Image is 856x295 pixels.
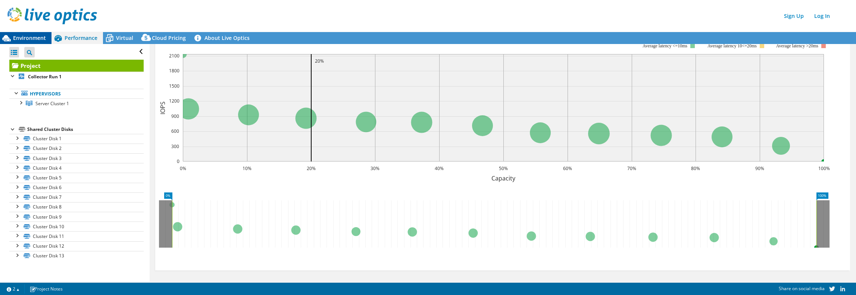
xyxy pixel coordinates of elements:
[810,10,834,21] a: Log In
[9,183,144,192] a: Cluster Disk 6
[169,98,179,104] text: 1200
[191,32,255,44] a: About Live Optics
[9,222,144,231] a: Cluster Disk 10
[152,34,186,41] span: Cloud Pricing
[9,134,144,144] a: Cluster Disk 1
[27,125,144,134] div: Shared Cluster Disks
[779,285,825,292] span: Share on social media
[180,165,186,172] text: 0%
[9,153,144,163] a: Cluster Disk 3
[435,165,444,172] text: 40%
[24,284,68,294] a: Project Notes
[9,241,144,251] a: Cluster Disk 12
[9,163,144,173] a: Cluster Disk 4
[643,43,688,48] tspan: Average latency <=10ms
[9,60,144,72] a: Project
[755,165,764,172] text: 90%
[776,43,818,48] text: Average latency >20ms
[169,68,179,74] text: 1800
[9,144,144,153] a: Cluster Disk 2
[9,231,144,241] a: Cluster Disk 11
[627,165,636,172] text: 70%
[13,34,46,41] span: Environment
[9,202,144,212] a: Cluster Disk 8
[169,53,179,59] text: 2100
[691,165,700,172] text: 80%
[65,34,97,41] span: Performance
[780,10,807,21] a: Sign Up
[35,100,69,107] span: Server Cluster 1
[171,128,179,134] text: 600
[9,98,144,108] a: Server Cluster 1
[9,173,144,182] a: Cluster Disk 5
[818,165,830,172] text: 100%
[491,174,516,182] text: Capacity
[9,212,144,222] a: Cluster Disk 9
[9,72,144,81] a: Collector Run 1
[371,165,379,172] text: 30%
[1,284,25,294] a: 2
[708,43,757,48] tspan: Average latency 10<=20ms
[9,192,144,202] a: Cluster Disk 7
[7,7,97,24] img: live_optics_svg.svg
[177,158,179,164] text: 0
[116,34,133,41] span: Virtual
[499,165,508,172] text: 50%
[9,89,144,98] a: Hypervisors
[9,251,144,261] a: Cluster Disk 13
[307,165,316,172] text: 20%
[315,58,324,64] text: 20%
[563,165,572,172] text: 60%
[243,165,252,172] text: 10%
[159,101,167,114] text: IOPS
[28,73,62,80] b: Collector Run 1
[171,143,179,150] text: 300
[169,83,179,89] text: 1500
[171,113,179,119] text: 900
